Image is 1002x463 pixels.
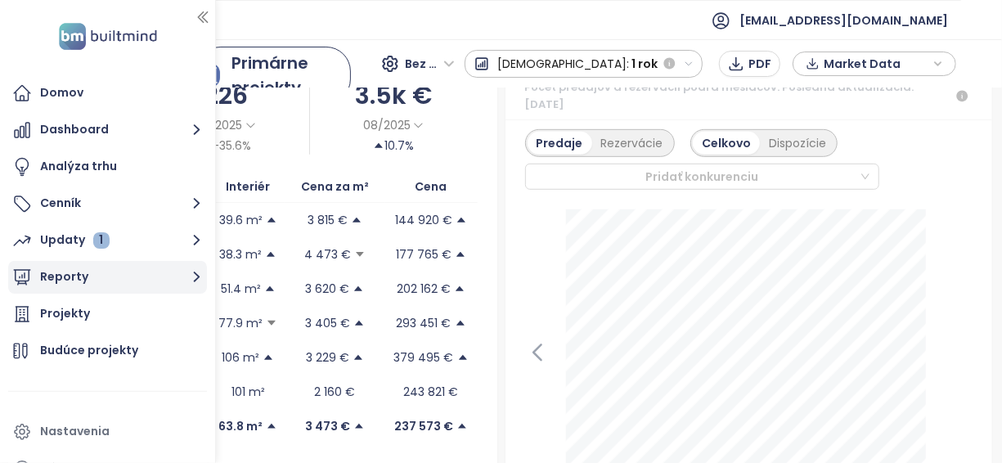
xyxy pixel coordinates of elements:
div: Celkovo [693,132,760,155]
span: caret-up [455,249,466,260]
p: 237 573 € [394,417,453,435]
button: PDF [719,51,780,77]
button: [DEMOGRAPHIC_DATA]:1 rok [465,50,703,78]
a: primary [196,47,351,104]
p: 202 162 € [397,280,451,298]
p: 2 160 € [314,383,355,401]
p: 3 473 € [305,417,350,435]
span: caret-up [266,214,277,226]
p: 293 451 € [397,314,452,332]
div: Dispozície [760,132,835,155]
span: caret-up [373,140,384,151]
p: 3 405 € [305,314,350,332]
p: 39.6 m² [219,211,263,229]
div: 1 [93,232,110,249]
span: caret-up [351,214,362,226]
span: 08/2025 [363,116,411,134]
p: 243 821 € [404,383,459,401]
span: caret-down [266,317,277,329]
p: 106 m² [222,348,259,366]
div: 10.7% [373,137,414,155]
span: caret-up [454,283,465,294]
div: Projekty [40,303,90,324]
p: 101 m² [231,383,265,401]
span: Bez DPH [406,52,455,76]
a: Analýza trhu [8,151,207,183]
span: 1 rok [631,49,658,79]
div: Nastavenia [40,421,110,442]
div: Analýza trhu [40,156,117,177]
p: 177 765 € [396,245,452,263]
span: [EMAIL_ADDRESS][DOMAIN_NAME] [739,1,948,40]
div: Budúce projekty [40,340,138,361]
span: caret-up [353,352,364,363]
p: 3 620 € [305,280,349,298]
span: caret-up [457,352,469,363]
span: caret-up [353,420,365,432]
div: Domov [40,83,83,103]
p: 3 229 € [306,348,349,366]
a: Nastavenia [8,416,207,448]
p: 63.8 m² [218,417,263,435]
div: 3.5k € [310,76,477,115]
span: caret-down [354,249,366,260]
a: Projekty [8,298,207,330]
p: 144 920 € [395,211,452,229]
span: 08/2025 [195,116,243,134]
button: Reporty [8,261,207,294]
button: Cenník [8,187,207,220]
div: Primárne projekty [231,51,335,100]
span: caret-up [266,420,277,432]
a: Budúce projekty [8,335,207,367]
th: Cena za m² [285,171,385,203]
span: [DEMOGRAPHIC_DATA]: [498,49,630,79]
p: 379 495 € [394,348,454,366]
p: 51.4 m² [221,280,261,298]
button: Updaty 1 [8,224,207,257]
span: caret-up [353,283,364,294]
span: Market Data [824,52,929,76]
div: Predaje [528,132,592,155]
div: button [802,52,947,76]
p: 4 473 € [304,245,351,263]
img: logo [54,20,162,53]
span: caret-up [456,214,467,226]
span: PDF [748,55,771,73]
div: Updaty [40,230,110,250]
p: 77.9 m² [218,314,263,332]
div: Rezervácie [592,132,672,155]
span: caret-up [455,317,466,329]
div: -35.6% [201,137,251,155]
p: 38.3 m² [219,245,262,263]
p: 3 815 € [308,211,348,229]
span: caret-up [263,352,274,363]
span: caret-up [264,283,276,294]
span: caret-up [456,420,468,432]
span: caret-up [353,317,365,329]
div: 226 [142,76,309,115]
a: Domov [8,77,207,110]
th: Interiér [212,171,285,203]
button: Dashboard [8,114,207,146]
th: Cena [385,171,478,203]
div: Počet predajov a rezervácií podľa mesiacov. Posledná aktualizácia: [DATE] [525,79,973,113]
span: caret-up [265,249,276,260]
